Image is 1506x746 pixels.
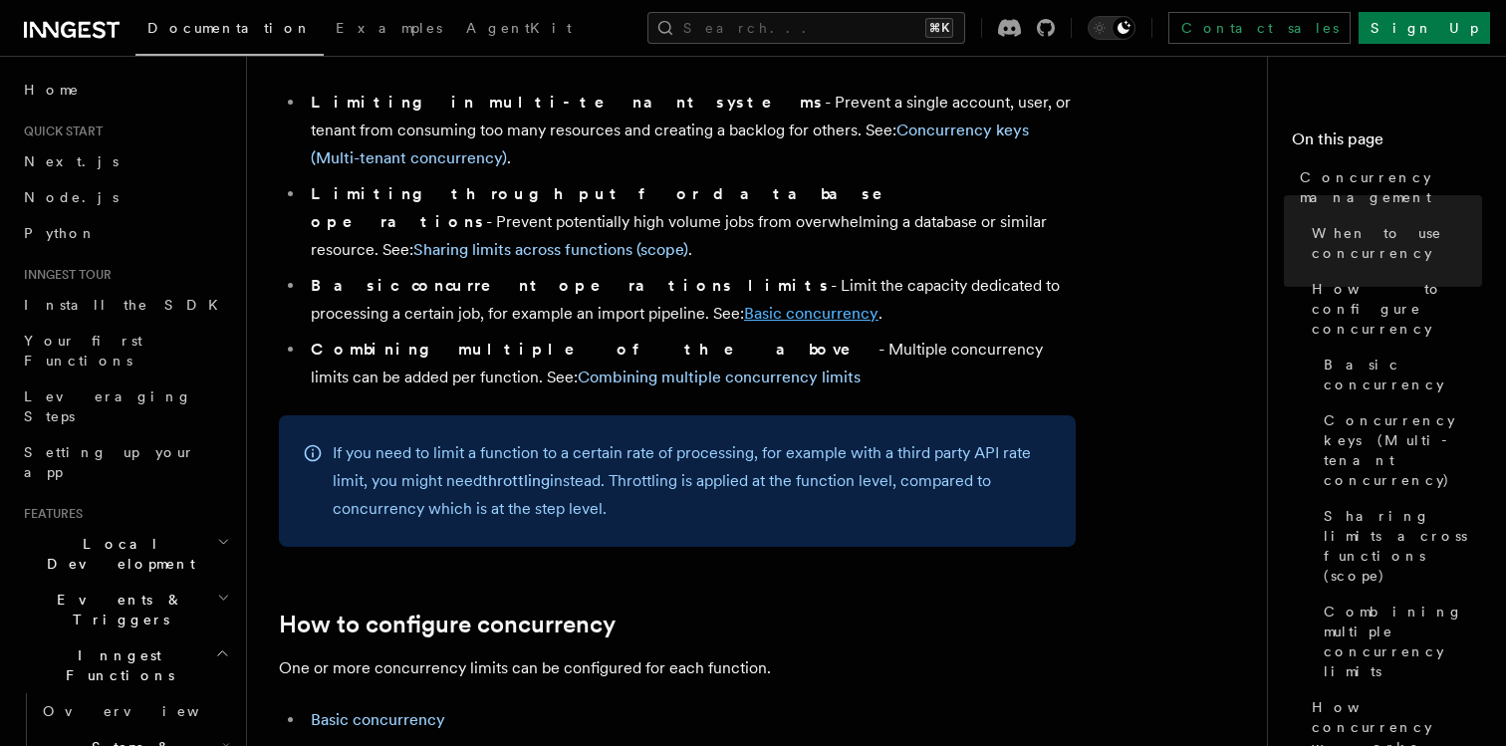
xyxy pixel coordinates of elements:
span: Setting up your app [24,444,195,480]
button: Toggle dark mode [1088,16,1135,40]
li: - Limit the capacity dedicated to processing a certain job, for example an import pipeline. See: . [305,272,1076,328]
a: Contact sales [1168,12,1351,44]
p: One or more concurrency limits can be configured for each function. [279,654,1076,682]
span: Sharing limits across functions (scope) [1324,506,1482,586]
a: Home [16,72,234,108]
a: throttling [482,471,550,490]
span: When to use concurrency [1312,223,1482,263]
span: Home [24,80,80,100]
a: Overview [35,693,234,729]
span: Documentation [147,20,312,36]
span: Next.js [24,153,119,169]
span: Python [24,225,97,241]
span: Install the SDK [24,297,230,313]
kbd: ⌘K [925,18,953,38]
h4: On this page [1292,127,1482,159]
a: Documentation [135,6,324,56]
a: Concurrency management [1292,159,1482,215]
span: Concurrency keys (Multi-tenant concurrency) [1324,410,1482,490]
button: Local Development [16,526,234,582]
a: Leveraging Steps [16,378,234,434]
span: Events & Triggers [16,590,217,629]
span: Basic concurrency [1324,355,1482,394]
strong: Combining multiple of the above [311,340,878,359]
span: Overview [43,703,248,719]
button: Events & Triggers [16,582,234,637]
span: Leveraging Steps [24,388,192,424]
button: Search...⌘K [647,12,965,44]
a: Install the SDK [16,287,234,323]
a: Basic concurrency [311,710,445,729]
a: Next.js [16,143,234,179]
span: How to configure concurrency [1312,279,1482,339]
span: Quick start [16,124,103,139]
a: How to configure concurrency [279,611,616,638]
a: Combining multiple concurrency limits [1316,594,1482,689]
span: Your first Functions [24,333,142,369]
a: How to configure concurrency [1304,271,1482,347]
a: Examples [324,6,454,54]
span: Examples [336,20,442,36]
button: Inngest Functions [16,637,234,693]
a: Sharing limits across functions (scope) [1316,498,1482,594]
p: If you need to limit a function to a certain rate of processing, for example with a third party A... [333,439,1052,523]
a: Setting up your app [16,434,234,490]
a: Your first Functions [16,323,234,378]
a: When to use concurrency [1304,215,1482,271]
li: - Prevent potentially high volume jobs from overwhelming a database or similar resource. See: . [305,180,1076,264]
span: Inngest tour [16,267,112,283]
a: Combining multiple concurrency limits [578,368,861,386]
strong: Basic concurrent operations limits [311,276,831,295]
span: Inngest Functions [16,645,215,685]
a: Sign Up [1359,12,1490,44]
a: Basic concurrency [1316,347,1482,402]
span: Node.js [24,189,119,205]
li: - Multiple concurrency limits can be added per function. See: [305,336,1076,391]
a: Python [16,215,234,251]
a: Sharing limits across functions (scope) [413,240,688,259]
span: AgentKit [466,20,572,36]
span: Features [16,506,83,522]
a: Basic concurrency [744,304,878,323]
span: Combining multiple concurrency limits [1324,602,1482,681]
span: Concurrency management [1300,167,1482,207]
a: Node.js [16,179,234,215]
a: Concurrency keys (Multi-tenant concurrency) [1316,402,1482,498]
span: Local Development [16,534,217,574]
a: AgentKit [454,6,584,54]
